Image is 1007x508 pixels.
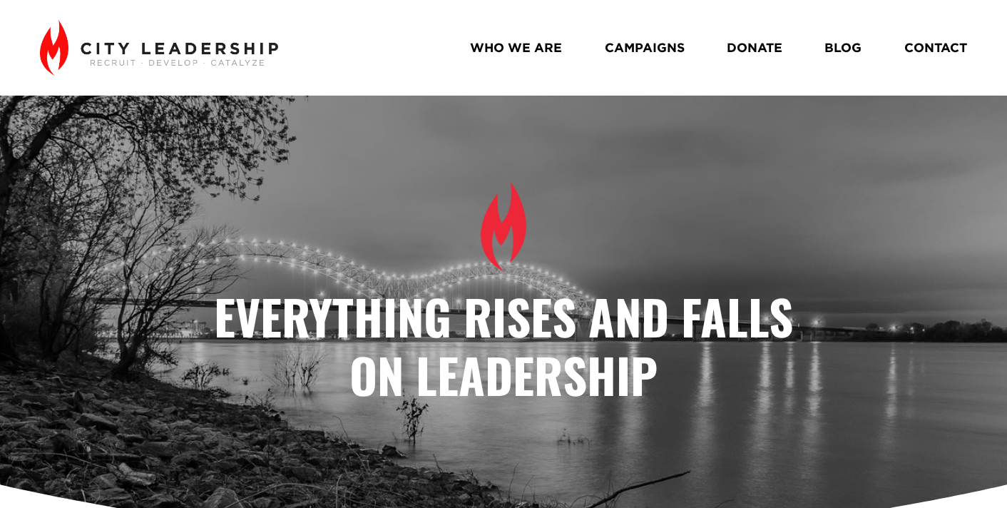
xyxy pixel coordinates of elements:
a: DONATE [727,36,782,61]
a: CONTACT [904,36,967,61]
a: BLOG [824,36,862,61]
a: WHO WE ARE [470,36,562,61]
img: City Leadership - Recruit. Develop. Catalyze. [40,20,277,76]
a: CAMPAIGNS [605,36,685,61]
strong: Everything Rises and Falls on Leadership [214,280,805,410]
